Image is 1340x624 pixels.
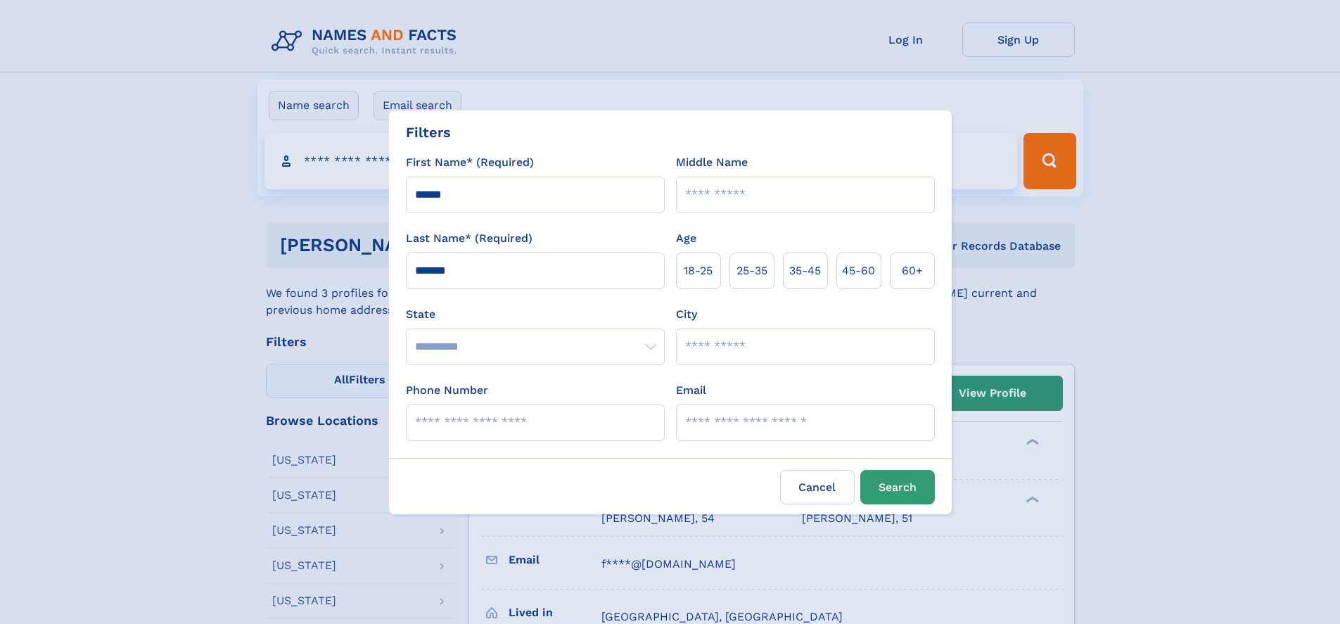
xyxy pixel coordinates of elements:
[676,382,706,399] label: Email
[789,262,821,279] span: 35‑45
[736,262,767,279] span: 25‑35
[842,262,875,279] span: 45‑60
[902,262,923,279] span: 60+
[676,154,748,171] label: Middle Name
[684,262,713,279] span: 18‑25
[676,306,697,323] label: City
[406,306,665,323] label: State
[406,122,451,143] div: Filters
[780,470,855,504] label: Cancel
[676,230,696,247] label: Age
[406,154,534,171] label: First Name* (Required)
[406,230,532,247] label: Last Name* (Required)
[406,382,488,399] label: Phone Number
[860,470,935,504] button: Search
